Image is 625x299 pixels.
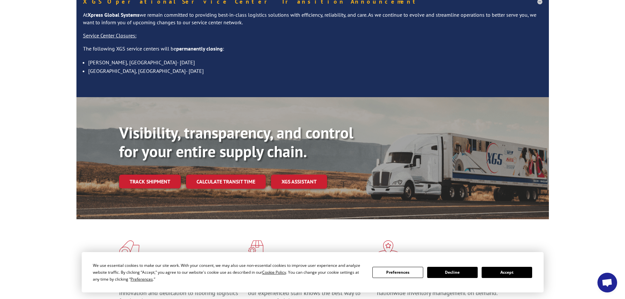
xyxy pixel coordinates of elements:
[597,273,617,292] a: Open chat
[119,240,139,257] img: xgs-icon-total-supply-chain-intelligence-red
[119,122,353,162] b: Visibility, transparency, and control for your entire supply chain.
[248,240,263,257] img: xgs-icon-focused-on-flooring-red
[131,276,153,282] span: Preferences
[119,175,181,188] a: Track shipment
[262,269,286,275] span: Cookie Policy
[93,262,365,283] div: We use essential cookies to make our site work. With your consent, we may also use non-essential ...
[176,45,223,52] strong: permanently closing
[186,175,266,189] a: Calculate transit time
[482,267,532,278] button: Accept
[83,32,136,39] u: Service Center Closures:
[82,252,544,292] div: Cookie Consent Prompt
[372,267,423,278] button: Preferences
[88,58,542,67] li: [PERSON_NAME], [GEOGRAPHIC_DATA]- [DATE]
[377,240,400,257] img: xgs-icon-flagship-distribution-model-red
[83,11,542,32] p: At we remain committed to providing best-in-class logistics solutions with efficiency, reliabilit...
[427,267,478,278] button: Decline
[83,45,542,58] p: The following XGS service centers will be :
[88,67,542,75] li: [GEOGRAPHIC_DATA], [GEOGRAPHIC_DATA]- [DATE]
[271,175,327,189] a: XGS ASSISTANT
[88,11,139,18] strong: Xpress Global Systems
